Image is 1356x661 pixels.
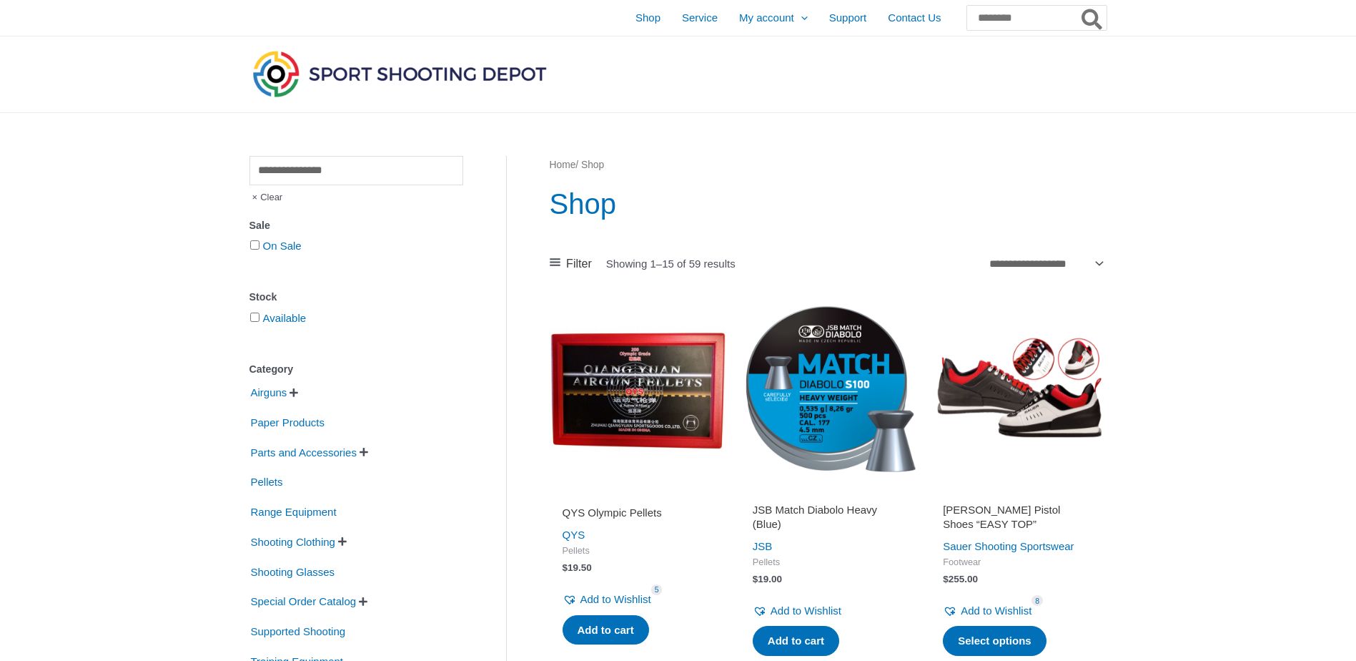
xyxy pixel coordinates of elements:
[249,530,337,554] span: Shooting Clothing
[263,312,307,324] a: Available
[249,287,463,308] div: Stock
[249,470,284,494] span: Pellets
[943,574,978,584] bdi: 255.00
[563,506,713,525] a: QYS Olympic Pellets
[606,258,736,269] p: Showing 1–15 of 59 results
[249,185,283,210] span: Clear
[249,445,358,457] a: Parts and Accessories
[263,240,302,252] a: On Sale
[249,564,337,577] a: Shooting Glasses
[961,604,1031,617] span: Add to Wishlist
[289,388,298,398] span: 
[753,503,903,537] a: JSB Match Diabolo Heavy (Blue)
[249,589,358,614] span: Special Order Catalog
[249,500,338,524] span: Range Equipment
[550,301,726,477] img: QYS Olympic Pellets
[249,475,284,487] a: Pellets
[753,626,839,656] a: Add to cart: “JSB Match Diabolo Heavy (Blue)”
[651,584,663,595] span: 5
[249,386,289,398] a: Airguns
[249,416,326,428] a: Paper Products
[753,574,758,584] span: $
[249,535,337,547] a: Shooting Clothing
[753,557,903,569] span: Pellets
[249,47,550,100] img: Sport Shooting Depot
[360,447,368,457] span: 
[550,160,576,170] a: Home
[1031,595,1043,606] span: 8
[550,156,1107,175] nav: Breadcrumb
[250,313,259,322] input: Available
[943,574,949,584] span: $
[249,594,358,607] a: Special Order Catalog
[563,562,592,573] bdi: 19.50
[753,574,782,584] bdi: 19.00
[753,503,903,531] h2: JSB Match Diabolo Heavy (Blue)
[753,601,841,621] a: Add to Wishlist
[943,503,1093,531] h2: [PERSON_NAME] Pistol Shoes “EASY TOP”
[771,604,841,617] span: Add to Wishlist
[563,589,651,609] a: Add to Wishlist
[550,253,592,275] a: Filter
[338,537,347,547] span: 
[943,626,1046,656] a: Select options for “SAUER Pistol Shoes "EASY TOP"”
[580,593,651,605] span: Add to Wishlist
[249,560,337,584] span: Shooting Glasses
[930,301,1106,477] img: SAUER Pistol Shoes "EASY TOP"
[984,253,1107,274] select: Shop order
[563,615,649,645] a: Add to cart: “QYS Olympic Pellets”
[563,545,713,557] span: Pellets
[943,486,1093,503] iframe: Customer reviews powered by Trustpilot
[249,359,463,380] div: Category
[563,506,713,520] h2: QYS Olympic Pellets
[753,486,903,503] iframe: Customer reviews powered by Trustpilot
[943,601,1031,621] a: Add to Wishlist
[563,529,585,541] a: QYS
[943,540,1074,552] a: Sauer Shooting Sportswear
[249,505,338,517] a: Range Equipment
[249,215,463,236] div: Sale
[563,486,713,503] iframe: Customer reviews powered by Trustpilot
[249,381,289,405] span: Airguns
[563,562,568,573] span: $
[250,240,259,250] input: On Sale
[1079,6,1107,30] button: Search
[550,184,1107,224] h1: Shop
[359,597,367,607] span: 
[943,503,1093,537] a: [PERSON_NAME] Pistol Shoes “EASY TOP”
[249,625,347,637] a: Supported Shooting
[943,557,1093,569] span: Footwear
[740,301,916,477] img: JSB Match Diabolo Heavy
[249,620,347,644] span: Supported Shooting
[753,540,773,552] a: JSB
[249,411,326,435] span: Paper Products
[566,253,592,275] span: Filter
[249,441,358,465] span: Parts and Accessories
